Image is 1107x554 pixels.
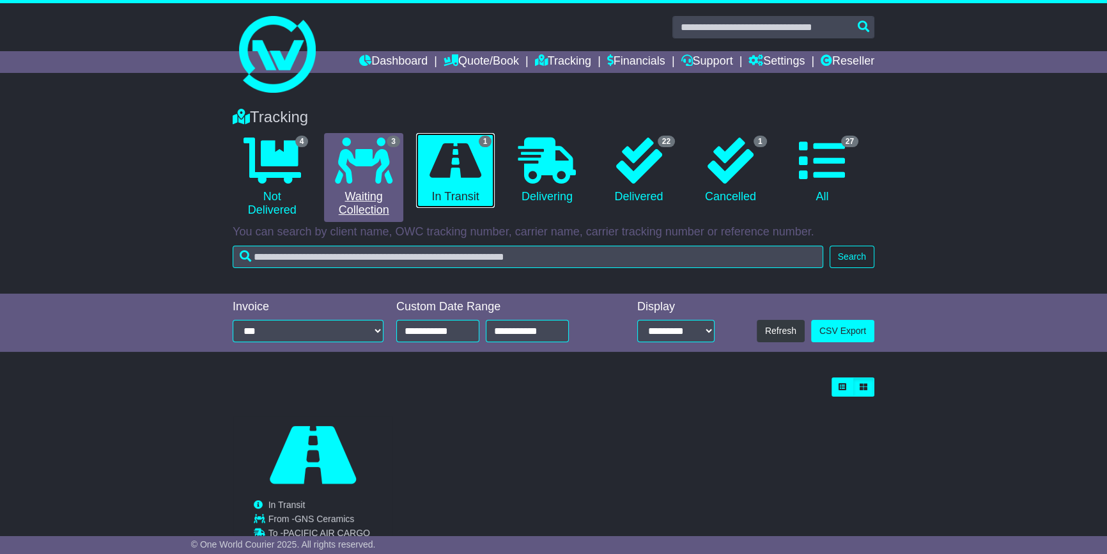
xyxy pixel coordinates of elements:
[830,246,874,268] button: Search
[600,133,678,209] a: 22 Delivered
[191,539,376,550] span: © One World Courier 2025. All rights reserved.
[387,136,400,147] span: 3
[226,108,881,127] div: Tracking
[754,136,767,147] span: 1
[748,51,805,73] a: Settings
[658,136,675,147] span: 22
[295,136,309,147] span: 4
[783,133,862,209] a: 27 All
[479,136,492,147] span: 1
[295,514,354,524] span: GNS Ceramics
[359,51,428,73] a: Dashboard
[607,51,665,73] a: Financials
[268,528,373,542] td: To -
[637,300,715,314] div: Display
[841,136,858,147] span: 27
[233,300,383,314] div: Invoice
[757,320,805,342] button: Refresh
[268,500,306,510] span: In Transit
[691,133,770,209] a: 1 Cancelled
[324,133,403,222] a: 3 Waiting Collection
[268,514,373,528] td: From -
[507,133,586,209] a: Delivering
[416,133,495,209] a: 1 In Transit
[283,528,370,538] span: PACIFIC AIR CARGO
[821,51,874,73] a: Reseller
[233,133,311,222] a: 4 Not Delivered
[811,320,874,342] a: CSV Export
[535,51,591,73] a: Tracking
[233,225,874,239] p: You can search by client name, OWC tracking number, carrier name, carrier tracking number or refe...
[444,51,519,73] a: Quote/Book
[681,51,732,73] a: Support
[396,300,601,314] div: Custom Date Range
